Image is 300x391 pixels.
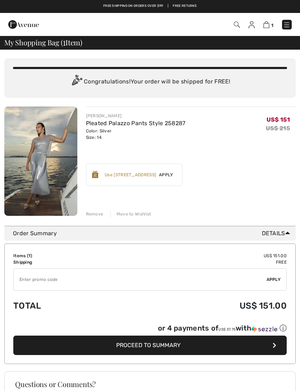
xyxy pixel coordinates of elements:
span: 1 [63,37,65,46]
span: Proceed to Summary [116,342,181,349]
img: Shopping Bag [263,21,269,28]
img: Search [234,22,240,28]
span: US$ 37.75 [218,327,236,332]
a: Free Returns [173,4,197,9]
img: My Info [249,21,255,28]
span: US$ 151 [267,116,290,123]
span: Apply [267,276,281,283]
div: or 4 payments ofUS$ 37.75withSezzle Click to learn more about Sezzle [13,323,287,336]
button: Proceed to Summary [13,336,287,355]
span: My Shopping Bag ( Item) [4,39,82,46]
td: Shipping [13,259,115,265]
div: Use [STREET_ADDRESS] [105,172,156,178]
td: Total [13,294,115,318]
span: 1 [271,23,273,28]
img: Menu [283,21,290,28]
span: Apply [156,172,176,178]
span: 1 [28,253,31,258]
td: Items ( ) [13,253,115,259]
a: Free shipping on orders over $99 [103,4,163,9]
td: US$ 151.00 [115,294,287,318]
img: 1ère Avenue [8,17,39,32]
div: or 4 payments of with [158,323,287,333]
img: Pleated Palazzo Pants Style 258287 [4,106,77,216]
td: US$ 151.00 [115,253,287,259]
a: 1 [263,20,273,29]
img: Reward-Logo.svg [92,171,99,178]
a: 1ère Avenue [8,21,39,27]
span: Details [262,229,293,238]
div: Remove [86,211,104,217]
div: Order Summary [13,229,293,238]
img: Sezzle [251,326,277,332]
div: Move to Wishlist [110,211,151,217]
div: [PERSON_NAME] [86,113,186,119]
input: Promo code [14,269,267,290]
td: Free [115,259,287,265]
div: Congratulations! Your order will be shipped for FREE! [13,75,287,89]
div: Color: Silver Size: 14 [86,128,186,141]
h3: Questions or Comments? [15,381,285,388]
s: US$ 215 [266,125,290,132]
a: Pleated Palazzo Pants Style 258287 [86,120,186,127]
img: Congratulation2.svg [69,75,84,89]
